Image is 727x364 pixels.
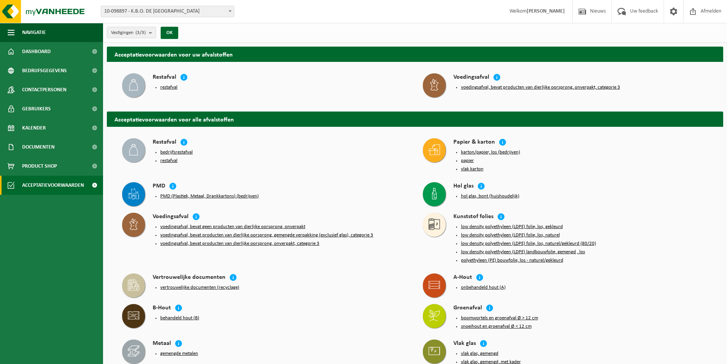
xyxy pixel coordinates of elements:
[160,224,305,230] button: voedingsafval, bevat geen producten van dierlijke oorsprong, onverpakt
[461,158,474,164] button: papier
[107,112,723,126] h2: Acceptatievoorwaarden voor alle afvalstoffen
[153,340,171,348] h4: Metaal
[461,285,506,291] button: onbehandeld hout (A)
[461,193,519,199] button: hol glas, bont (huishoudelijk)
[22,118,46,138] span: Kalender
[160,149,193,155] button: bedrijfsrestafval
[461,257,563,264] button: polyethyleen (PE) bouwfolie, los - naturel/gekleurd
[153,304,171,313] h4: B-Hout
[160,241,319,247] button: voedingsafval, bevat producten van dierlijke oorsprong, onverpakt, categorie 3
[160,158,177,164] button: restafval
[461,224,563,230] button: low density polyethyleen (LDPE) folie, los, gekleurd
[22,176,84,195] span: Acceptatievoorwaarden
[461,241,596,247] button: low density polyethyleen (LDPE) folie, los, naturel/gekleurd (80/20)
[461,149,520,155] button: karton/papier, los (bedrijven)
[101,6,234,17] span: 10-098897 - K.B.O. DE KAMELEON - OUDENAARDE
[153,138,176,147] h4: Restafval
[461,249,585,255] button: low density polyethyleen (LDPE) landbouwfolie, gemengd , los
[22,61,67,80] span: Bedrijfsgegevens
[453,182,474,191] h4: Hol glas
[453,304,482,313] h4: Groenafval
[461,84,620,91] button: voedingsafval, bevat producten van dierlijke oorsprong, onverpakt, categorie 3
[453,138,495,147] h4: Papier & karton
[461,315,538,321] button: boomwortels en groenafval Ø > 12 cm
[107,47,723,61] h2: Acceptatievoorwaarden voor uw afvalstoffen
[111,27,146,39] span: Vestigingen
[135,30,146,35] count: (3/3)
[107,27,156,38] button: Vestigingen(3/3)
[453,340,476,348] h4: Vlak glas
[461,351,498,357] button: vlak glas, gemengd
[453,73,489,82] h4: Voedingsafval
[153,182,165,191] h4: PMD
[453,273,472,282] h4: A-Hout
[22,138,55,157] span: Documenten
[160,232,373,238] button: voedingsafval, bevat producten van dierlijke oorsprong, gemengde verpakking (exclusief glas), cat...
[22,42,51,61] span: Dashboard
[527,8,565,14] strong: [PERSON_NAME]
[160,84,177,91] button: restafval
[153,213,189,222] h4: Voedingsafval
[160,315,199,321] button: behandeld hout (B)
[4,347,127,364] iframe: chat widget
[22,99,51,118] span: Gebruikers
[22,23,46,42] span: Navigatie
[153,73,176,82] h4: Restafval
[22,157,57,176] span: Product Shop
[160,193,259,199] button: PMD (Plastiek, Metaal, Drankkartons) (bedrijven)
[153,273,226,282] h4: Vertrouwelijke documenten
[461,166,484,172] button: vlak karton
[160,351,198,357] button: gemengde metalen
[453,213,493,222] h4: Kunststof folies
[461,324,532,330] button: snoeihout en groenafval Ø < 12 cm
[160,285,239,291] button: vertrouwelijke documenten (recyclage)
[22,80,66,99] span: Contactpersonen
[161,27,178,39] button: OK
[461,232,560,238] button: low density polyethyleen (LDPE) folie, los, naturel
